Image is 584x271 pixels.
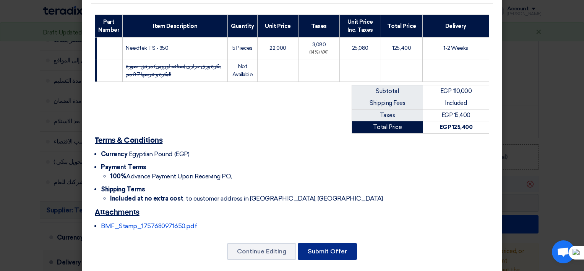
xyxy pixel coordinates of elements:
strong: Included at no extra cost [110,195,183,202]
div: (14%) VAT [302,49,336,56]
td: Shipping Fees [352,97,423,109]
th: Unit Price [257,15,298,38]
span: Needtek TS - 350 [126,45,168,51]
span: Shipping Terms [101,186,145,193]
u: Terms & Conditions [95,137,162,144]
th: Quantity [228,15,257,38]
div: Open chat [552,240,575,263]
strike: بكرة ورق حراري (صناعه اوروبى) مرفق صورة البكرة و عرضها 3.7 مم [126,63,221,78]
span: 3,080 [312,41,326,48]
th: Total Price [381,15,422,38]
span: 125,400 [392,45,411,51]
span: 25,080 [352,45,368,51]
button: Continue Editing [227,243,296,260]
span: Included [445,100,467,106]
span: 5 Pieces [232,45,252,51]
th: Part Number [95,15,123,38]
span: Payment Terms [101,163,146,171]
span: Advance Payment Upon Receiving PO, [110,173,232,180]
th: Unit Price Inc. Taxes [339,15,381,38]
span: EGP 15,400 [441,112,470,119]
strong: 100% [110,173,126,180]
u: Attachments [95,209,140,216]
span: Not Available [232,63,253,78]
span: Currency [101,150,127,158]
td: EGP 110,000 [423,85,489,97]
span: 1-2 Weeks [443,45,468,51]
th: Delivery [422,15,489,38]
li: , to customer address in [GEOGRAPHIC_DATA], [GEOGRAPHIC_DATA] [110,194,489,203]
span: 22,000 [269,45,286,51]
strong: EGP 125,400 [440,124,473,131]
a: BMF_Stamp_1757680971650.pdf [101,222,197,230]
th: Taxes [298,15,339,38]
button: Submit Offer [298,243,357,260]
span: Egyptian Pound (EGP) [129,150,189,158]
td: Total Price [352,121,423,134]
th: Item Description [123,15,228,38]
td: Taxes [352,109,423,121]
td: Subtotal [352,85,423,97]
